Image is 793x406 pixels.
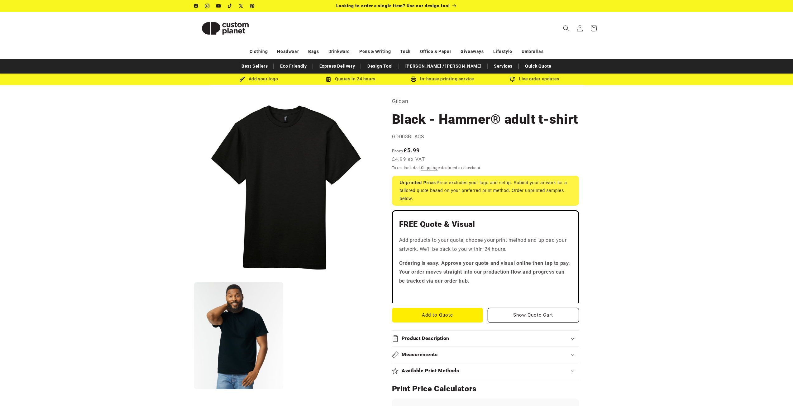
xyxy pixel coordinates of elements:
summary: Product Description [392,331,579,346]
div: Quotes in 24 hours [305,75,397,83]
a: Tech [400,46,410,57]
h1: Black - Hammer® adult t-shirt [392,111,579,128]
a: [PERSON_NAME] / [PERSON_NAME] [402,61,485,72]
a: Clothing [250,46,268,57]
a: Eco Friendly [277,61,310,72]
summary: Measurements [392,347,579,363]
a: Giveaways [461,46,484,57]
img: Order Updates Icon [326,76,331,82]
img: Brush Icon [239,76,245,82]
span: Looking to order a single item? Use our design tool [336,3,450,8]
img: Order updates [509,76,515,82]
p: Gildan [392,96,579,106]
a: Best Sellers [238,61,271,72]
a: Shipping [421,166,438,170]
h2: Print Price Calculators [392,384,579,394]
strong: £5.99 [392,147,420,154]
h2: Product Description [402,335,449,342]
media-gallery: Gallery Viewer [194,96,376,389]
h2: FREE Quote & Visual [399,219,572,229]
h2: Measurements [402,351,438,358]
img: Custom Planet [194,14,256,42]
button: Add to Quote [392,308,483,322]
a: Headwear [277,46,299,57]
span: GD003BLACS [392,134,424,140]
div: Price excludes your logo and setup. Submit your artwork for a tailored quote based on your prefer... [392,176,579,206]
div: In-house printing service [397,75,489,83]
a: Umbrellas [522,46,543,57]
a: Express Delivery [316,61,358,72]
a: Custom Planet [192,12,259,45]
p: Add products to your quote, choose your print method and upload your artwork. We'll be back to yo... [399,236,572,254]
span: £4.99 ex VAT [392,156,425,163]
strong: Ordering is easy. Approve your quote and visual online then tap to pay. Your order moves straight... [399,260,571,284]
div: Taxes included. calculated at checkout. [392,165,579,171]
div: Live order updates [489,75,580,83]
summary: Available Print Methods [392,363,579,379]
a: Bags [308,46,319,57]
a: Services [491,61,516,72]
summary: Search [559,21,573,35]
h2: Available Print Methods [402,368,459,374]
div: Add your logo [213,75,305,83]
span: From [392,148,404,153]
button: Show Quote Cart [488,308,579,322]
strong: Unprinted Price: [400,180,437,185]
a: Office & Paper [420,46,451,57]
a: Lifestyle [493,46,512,57]
a: Drinkware [328,46,350,57]
a: Quick Quote [522,61,555,72]
a: Design Tool [364,61,396,72]
img: In-house printing [411,76,416,82]
iframe: Customer reviews powered by Trustpilot [399,291,572,297]
a: Pens & Writing [359,46,391,57]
